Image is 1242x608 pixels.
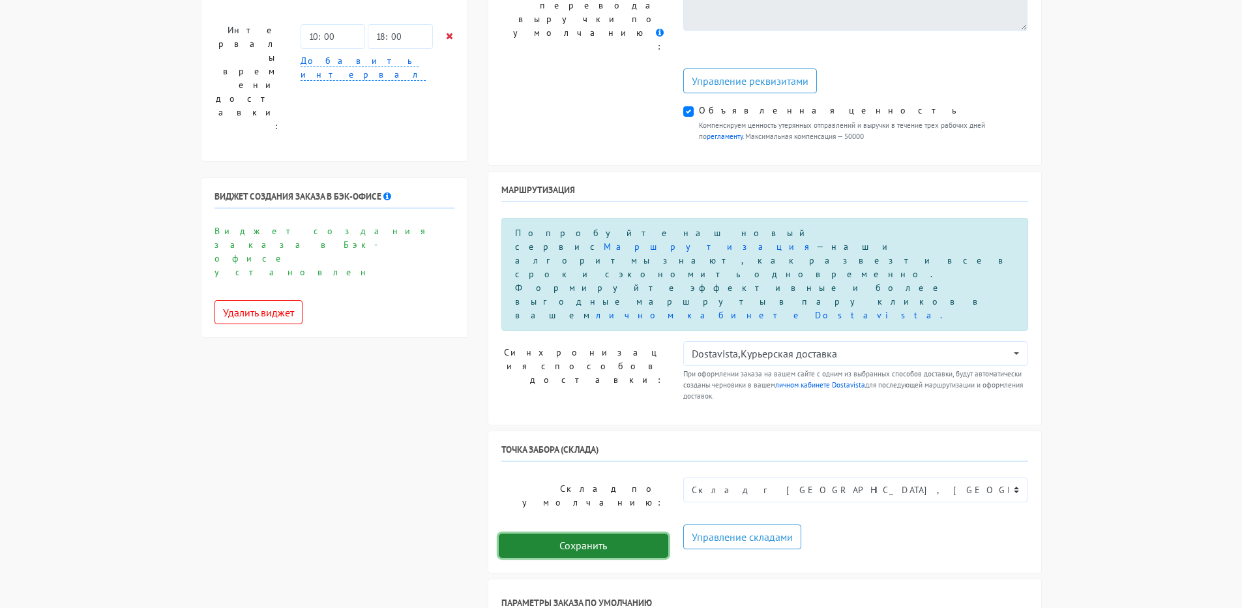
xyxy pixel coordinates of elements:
[501,218,1028,331] div: Попробуйте наш новый сервис — наши алгоритмы знают, как развезти все в срок и сэкономить одноврем...
[596,309,952,321] a: личном кабинете Dostavista.
[492,478,673,514] label: Склад по умолчанию:
[699,104,963,117] label: Объявленная ценность
[501,185,1028,202] h6: Маршрутизация
[683,524,801,549] a: Управление складами
[683,369,1028,401] small: При оформлении заказа на вашем сайте с одним из выбранных способов доставки, будут автоматически ...
[499,534,668,558] input: Сохранить
[301,55,426,81] a: Добавить интервал
[692,346,1012,361] div: Dostavista , Курьерская доставка
[214,300,303,325] button: Удалить виджет
[683,68,817,93] a: Управление реквизитами
[707,132,743,141] a: регламенту
[775,380,865,389] a: личном кабинете Dostavista
[205,19,291,138] label: Интервалы времени доставки:
[501,444,1028,462] h6: Точка забора (склада)
[699,120,1028,142] small: Компенсируем ценность утерянных отправлений и выручки в течение трех рабочих дней по . Максимальн...
[683,341,1028,366] button: Dostavista, Курьерская доставка
[214,224,454,279] p: Виджет создания заказа в Бэк-офисе установлен
[214,191,454,209] h6: Виджет создания заказа в Бэк-офисе
[604,241,816,252] a: Маршрутизация
[492,341,673,401] label: Синхронизация способов доставки:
